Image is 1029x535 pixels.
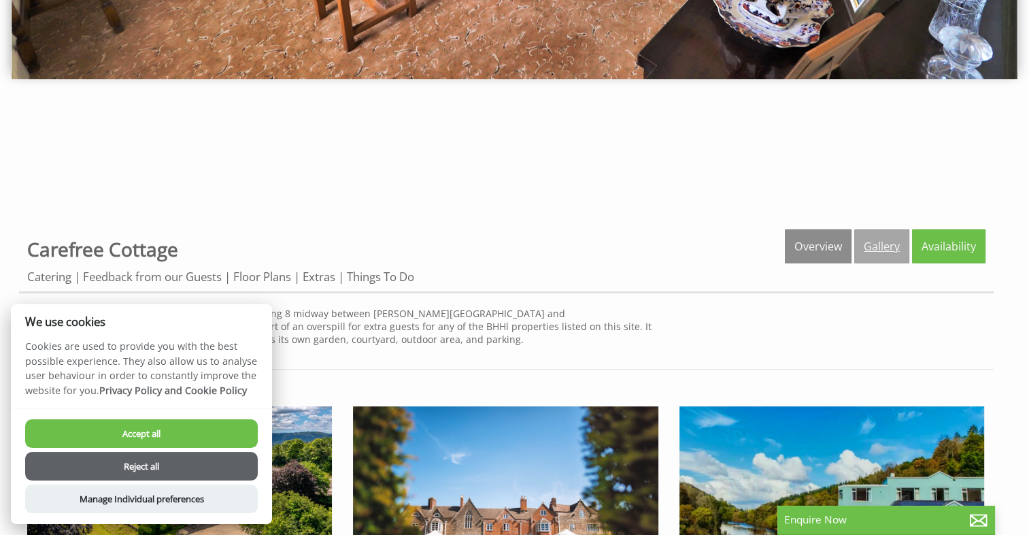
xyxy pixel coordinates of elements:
a: Catering [27,269,71,285]
button: Reject all [25,452,258,481]
a: Availability [912,229,985,263]
a: Gallery [854,229,909,263]
a: Things To Do [347,269,414,285]
button: Manage Individual preferences [25,485,258,513]
p: Enquire Now [784,513,988,527]
a: Privacy Policy and Cookie Policy [99,384,247,397]
a: Extras [303,269,335,285]
a: Feedback from our Guests [83,269,222,285]
iframe: Customer reviews powered by Trustpilot [8,114,1021,216]
button: Accept all [25,419,258,448]
a: Overview [785,229,851,263]
h2: We use cookies [11,315,272,328]
a: Carefree Cottage [27,236,178,262]
a: Floor Plans [233,269,291,285]
p: Carefree Cottage is a pretty 3 bedroom cottage sleeping 8 midway between [PERSON_NAME][GEOGRAPHIC... [27,307,660,346]
p: Cookies are used to provide you with the best possible experience. They also allow us to analyse ... [11,339,272,408]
